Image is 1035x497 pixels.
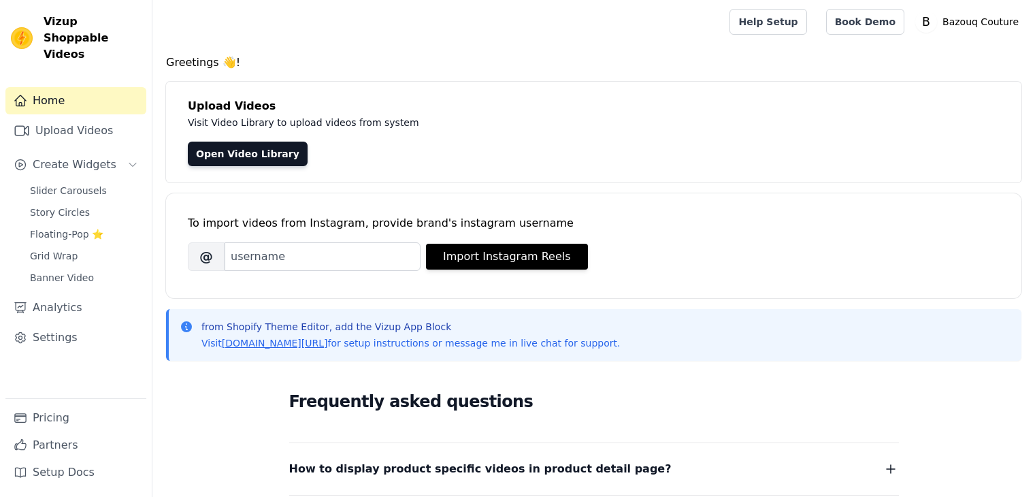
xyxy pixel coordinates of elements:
[5,432,146,459] a: Partners
[5,294,146,321] a: Analytics
[201,320,620,334] p: from Shopify Theme Editor, add the Vizup App Block
[5,151,146,178] button: Create Widgets
[188,114,798,131] p: Visit Video Library to upload videos from system
[289,388,899,415] h2: Frequently asked questions
[33,157,116,173] span: Create Widgets
[188,142,308,166] a: Open Video Library
[22,203,146,222] a: Story Circles
[426,244,588,270] button: Import Instagram Reels
[30,249,78,263] span: Grid Wrap
[188,98,1000,114] h4: Upload Videos
[289,460,899,479] button: How to display product specific videos in product detail page?
[188,242,225,271] span: @
[5,117,146,144] a: Upload Videos
[5,324,146,351] a: Settings
[166,54,1021,71] h4: Greetings 👋!
[22,268,146,287] a: Banner Video
[289,460,672,479] span: How to display product specific videos in product detail page?
[188,215,1000,231] div: To import videos from Instagram, provide brand's instagram username
[44,14,141,63] span: Vizup Shoppable Videos
[922,15,930,29] text: B
[11,27,33,49] img: Vizup
[222,338,328,349] a: [DOMAIN_NAME][URL]
[30,227,103,241] span: Floating-Pop ⭐
[5,404,146,432] a: Pricing
[30,184,107,197] span: Slider Carousels
[5,459,146,486] a: Setup Docs
[937,10,1024,34] p: Bazouq Couture
[729,9,806,35] a: Help Setup
[5,87,146,114] a: Home
[201,336,620,350] p: Visit for setup instructions or message me in live chat for support.
[30,206,90,219] span: Story Circles
[22,246,146,266] a: Grid Wrap
[826,9,904,35] a: Book Demo
[915,10,1024,34] button: B Bazouq Couture
[225,242,421,271] input: username
[22,181,146,200] a: Slider Carousels
[30,271,94,285] span: Banner Video
[22,225,146,244] a: Floating-Pop ⭐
